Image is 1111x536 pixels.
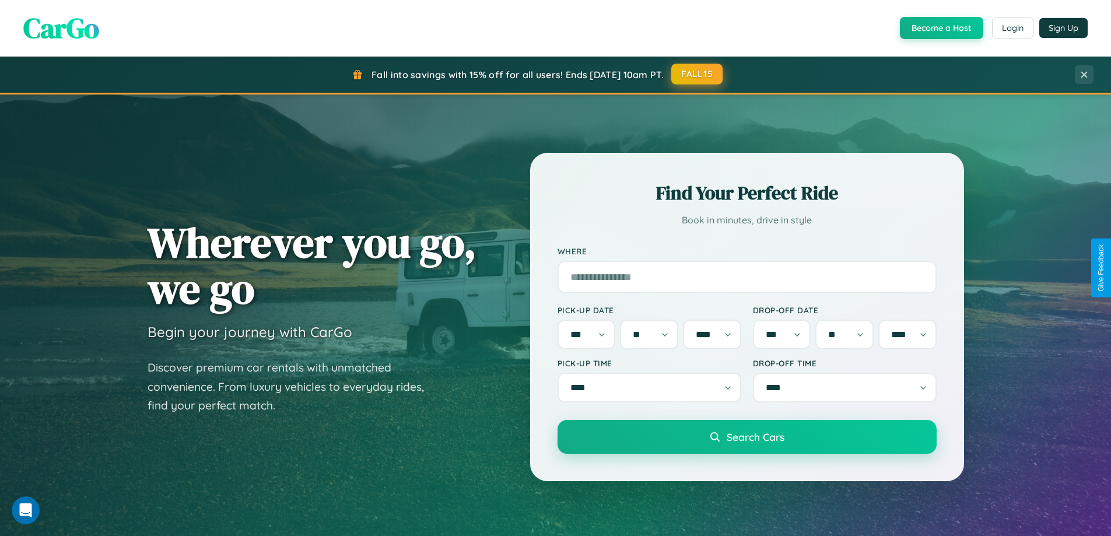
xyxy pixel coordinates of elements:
label: Pick-up Date [558,305,741,315]
label: Where [558,246,937,256]
span: CarGo [23,9,99,47]
button: Login [992,17,1033,38]
button: Become a Host [900,17,983,39]
p: Discover premium car rentals with unmatched convenience. From luxury vehicles to everyday rides, ... [148,358,439,415]
button: FALL15 [671,64,723,85]
span: Fall into savings with 15% off for all users! Ends [DATE] 10am PT. [371,69,664,80]
label: Drop-off Date [753,305,937,315]
label: Drop-off Time [753,358,937,368]
div: Give Feedback [1097,244,1105,292]
span: Search Cars [727,430,784,443]
iframe: Intercom live chat [12,496,40,524]
h2: Find Your Perfect Ride [558,180,937,206]
button: Sign Up [1039,18,1088,38]
button: Search Cars [558,420,937,454]
label: Pick-up Time [558,358,741,368]
h1: Wherever you go, we go [148,219,476,311]
h3: Begin your journey with CarGo [148,323,352,341]
p: Book in minutes, drive in style [558,212,937,229]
